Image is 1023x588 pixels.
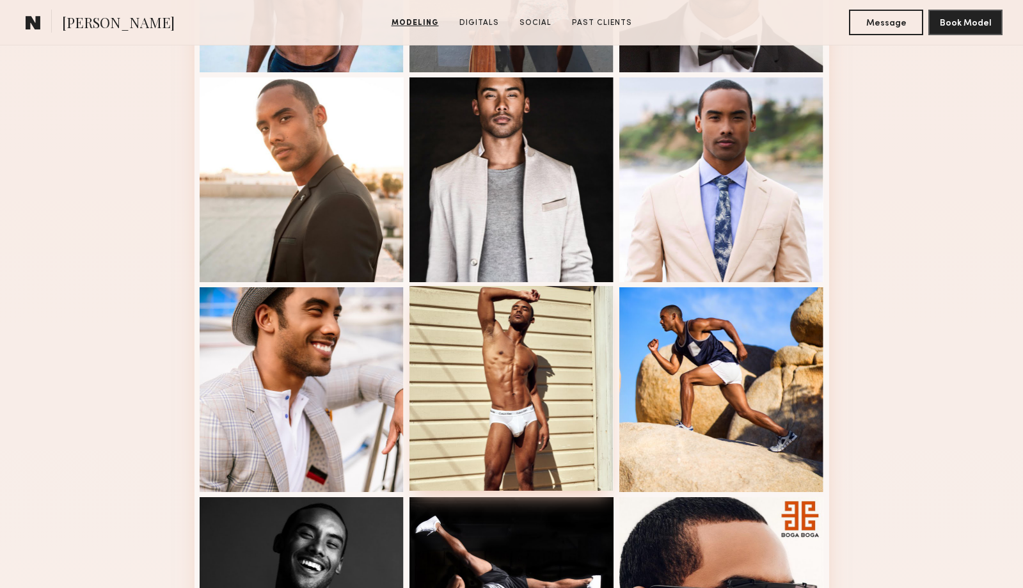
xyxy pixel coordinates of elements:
a: Book Model [928,17,1003,28]
a: Social [514,17,557,29]
button: Book Model [928,10,1003,35]
a: Modeling [386,17,444,29]
span: [PERSON_NAME] [62,13,175,35]
button: Message [849,10,923,35]
a: Past Clients [567,17,637,29]
a: Digitals [454,17,504,29]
